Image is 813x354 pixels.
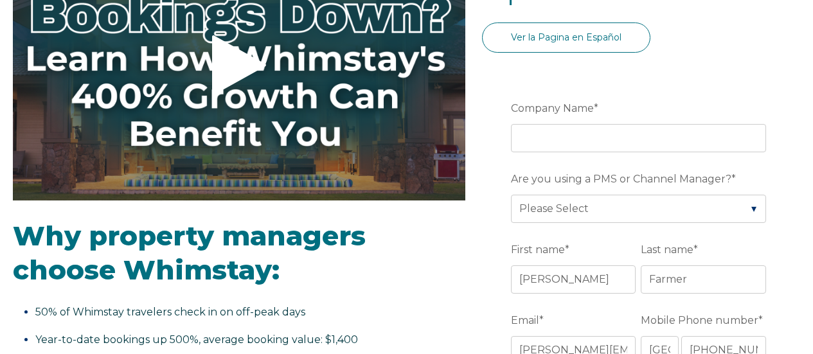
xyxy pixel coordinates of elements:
span: Year-to-date bookings up 500%, average booking value: $1,400 [35,333,358,346]
a: Ver la Pagina en Español [482,22,650,53]
span: 50% of Whimstay travelers check in on off-peak days [35,306,305,318]
span: Why property managers choose Whimstay: [13,219,366,287]
span: Mobile Phone number [641,310,758,330]
span: First name [511,240,565,260]
span: Are you using a PMS or Channel Manager? [511,169,731,189]
span: Last name [641,240,693,260]
span: Company Name [511,98,594,118]
span: Email [511,310,539,330]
